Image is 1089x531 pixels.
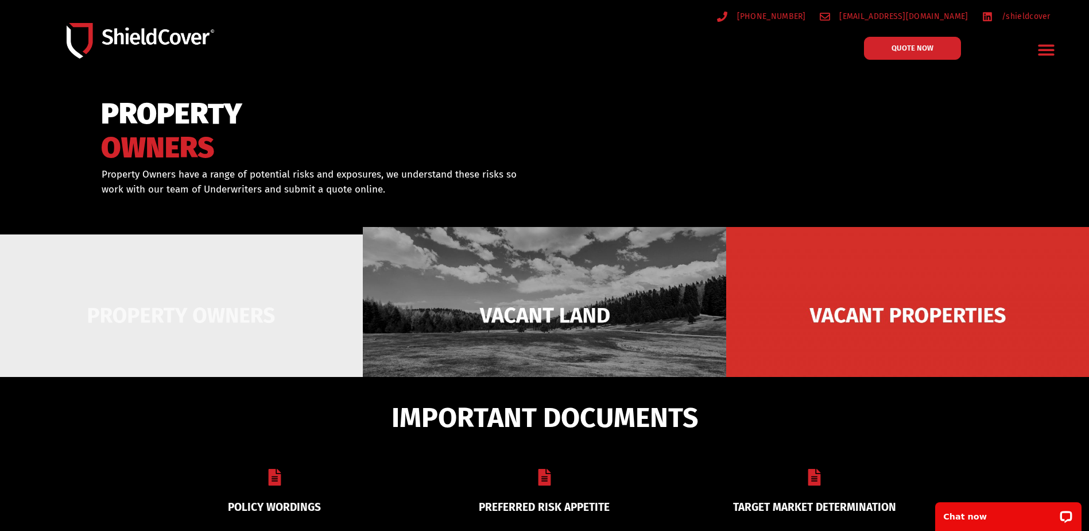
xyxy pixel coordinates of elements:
[864,37,961,60] a: QUOTE NOW
[392,407,698,429] span: IMPORTANT DOCUMENTS
[734,9,806,24] span: [PHONE_NUMBER]
[982,9,1051,24] a: /shieldcover
[836,9,968,24] span: [EMAIL_ADDRESS][DOMAIN_NAME]
[67,23,214,59] img: Shield-Cover-Underwriting-Australia-logo-full
[363,227,726,403] img: Vacant Land liability cover
[717,9,806,24] a: [PHONE_NUMBER]
[999,9,1051,24] span: /shieldcover
[1033,36,1060,63] div: Menu Toggle
[228,501,321,514] a: POLICY WORDINGS
[733,501,896,514] a: TARGET MARKET DETERMINATION
[928,495,1089,531] iframe: LiveChat chat widget
[101,102,242,126] span: PROPERTY
[892,44,933,52] span: QUOTE NOW
[102,167,530,197] p: Property Owners have a range of potential risks and exposures, we understand these risks so work ...
[479,501,610,514] a: PREFERRED RISK APPETITE
[820,9,968,24] a: [EMAIL_ADDRESS][DOMAIN_NAME]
